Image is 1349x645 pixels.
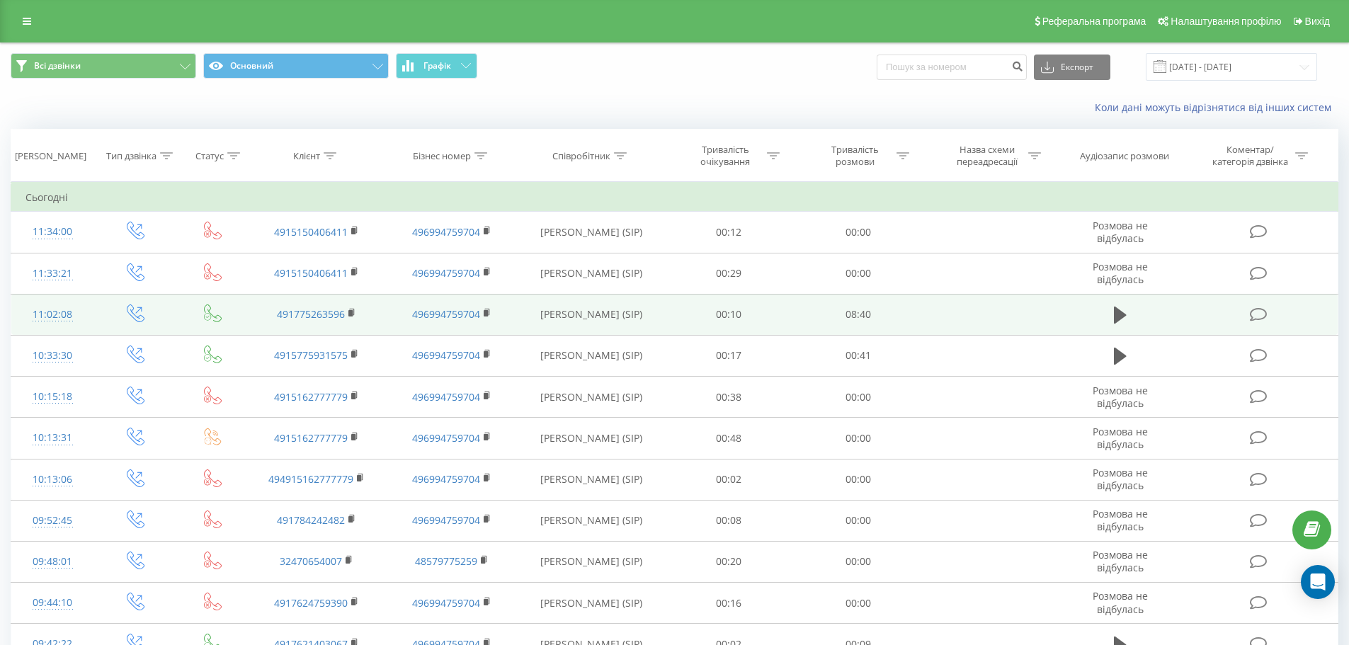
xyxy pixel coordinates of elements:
a: 48579775259 [415,554,477,568]
a: 4915150406411 [274,266,348,280]
div: 11:34:00 [25,218,80,246]
div: 10:13:31 [25,424,80,452]
a: 496994759704 [412,472,480,486]
td: 00:00 [794,253,923,294]
td: 00:48 [664,418,794,459]
td: 00:00 [794,377,923,418]
span: Розмова не відбулась [1093,425,1148,451]
div: 11:33:21 [25,260,80,287]
td: 00:00 [794,541,923,582]
button: Всі дзвінки [11,53,196,79]
div: Назва схеми переадресації [949,144,1025,168]
a: 496994759704 [412,348,480,362]
td: [PERSON_NAME] (SIP) [519,253,664,294]
a: 496994759704 [412,225,480,239]
td: 00:17 [664,335,794,376]
span: Розмова не відбулась [1093,589,1148,615]
div: Статус [195,150,224,162]
a: 4915162777779 [274,431,348,445]
a: 496994759704 [412,390,480,404]
div: Тривалість очікування [688,144,763,168]
td: 00:00 [794,459,923,500]
div: Тривалість розмови [817,144,893,168]
td: [PERSON_NAME] (SIP) [519,459,664,500]
a: Коли дані можуть відрізнятися вiд інших систем [1095,101,1338,114]
button: Графік [396,53,477,79]
span: Налаштування профілю [1171,16,1281,27]
a: 496994759704 [412,307,480,321]
td: 00:00 [794,500,923,541]
button: Експорт [1034,55,1110,80]
div: [PERSON_NAME] [15,150,86,162]
a: 496994759704 [412,513,480,527]
span: Розмова не відбулась [1093,548,1148,574]
a: 491784242482 [277,513,345,527]
td: 00:29 [664,253,794,294]
div: 11:02:08 [25,301,80,329]
td: 00:20 [664,541,794,582]
td: [PERSON_NAME] (SIP) [519,418,664,459]
span: Всі дзвінки [34,60,81,72]
td: [PERSON_NAME] (SIP) [519,500,664,541]
a: 496994759704 [412,266,480,280]
td: 00:38 [664,377,794,418]
div: Клієнт [293,150,320,162]
span: Графік [423,61,451,71]
td: [PERSON_NAME] (SIP) [519,335,664,376]
td: 00:08 [664,500,794,541]
a: 32470654007 [280,554,342,568]
div: Співробітник [552,150,610,162]
div: Коментар/категорія дзвінка [1209,144,1292,168]
a: 496994759704 [412,431,480,445]
td: [PERSON_NAME] (SIP) [519,541,664,582]
td: [PERSON_NAME] (SIP) [519,294,664,335]
td: [PERSON_NAME] (SIP) [519,583,664,624]
td: [PERSON_NAME] (SIP) [519,212,664,253]
a: 491775263596 [277,307,345,321]
div: 09:52:45 [25,507,80,535]
td: 00:41 [794,335,923,376]
div: 10:13:06 [25,466,80,493]
div: Бізнес номер [413,150,471,162]
a: 4915775931575 [274,348,348,362]
td: 00:16 [664,583,794,624]
div: Тип дзвінка [106,150,156,162]
td: [PERSON_NAME] (SIP) [519,377,664,418]
div: 09:48:01 [25,548,80,576]
span: Розмова не відбулась [1093,466,1148,492]
span: Розмова не відбулась [1093,219,1148,245]
td: 00:12 [664,212,794,253]
div: Аудіозапис розмови [1080,150,1169,162]
span: Розмова не відбулась [1093,384,1148,410]
input: Пошук за номером [877,55,1027,80]
a: 494915162777779 [268,472,353,486]
a: 4915150406411 [274,225,348,239]
td: 00:00 [794,418,923,459]
td: Сьогодні [11,183,1338,212]
span: Розмова не відбулась [1093,260,1148,286]
td: 00:10 [664,294,794,335]
a: 4917624759390 [274,596,348,610]
span: Реферальна програма [1042,16,1146,27]
td: 00:00 [794,212,923,253]
div: 10:33:30 [25,342,80,370]
button: Основний [203,53,389,79]
a: 4915162777779 [274,390,348,404]
div: 10:15:18 [25,383,80,411]
td: 00:02 [664,459,794,500]
span: Вихід [1305,16,1330,27]
td: 08:40 [794,294,923,335]
span: Розмова не відбулась [1093,507,1148,533]
div: Open Intercom Messenger [1301,565,1335,599]
div: 09:44:10 [25,589,80,617]
td: 00:00 [794,583,923,624]
a: 496994759704 [412,596,480,610]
